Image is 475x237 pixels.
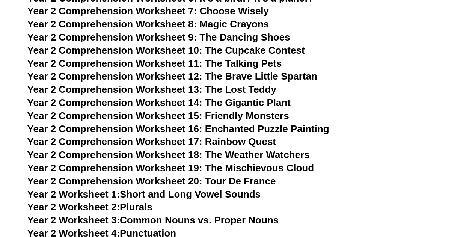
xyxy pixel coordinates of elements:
[27,201,120,213] span: Year 2 Worksheet 2:
[27,149,310,160] a: Year 2 Comprehension Worksheet 18: The Weather Watchers
[350,152,475,237] iframe: Chat Widget
[27,58,282,69] a: Year 2 Comprehension Worksheet 11: The Talking Pets
[27,136,276,147] a: Year 2 Comprehension Worksheet 17: Rainbow Quest
[27,110,289,121] a: Year 2 Comprehension Worksheet 15: Friendly Monsters
[27,201,152,213] a: Year 2 Worksheet 2:Plurals
[27,45,305,56] a: Year 2 Comprehension Worksheet 10: The Cupcake Contest
[27,5,269,17] a: Year 2 Comprehension Worksheet 7: Choose Wisely
[27,123,329,134] a: Year 2 Comprehension Worksheet 16: Enchanted Puzzle Painting
[27,214,120,226] span: Year 2 Worksheet 3:
[199,5,269,17] span: Choose Wisely
[27,84,276,95] a: Year 2 Comprehension Worksheet 13: The Lost Teddy
[27,189,261,200] a: Year 2 Worksheet 1:Short and Long Vowel Sounds
[27,189,120,200] span: Year 2 Worksheet 1:
[27,175,276,187] a: Year 2 Comprehension Worksheet 20: Tour De France
[27,5,197,17] span: Year 2 Comprehension Worksheet 7:
[27,71,317,82] a: Year 2 Comprehension Worksheet 12: The Brave Little Spartan
[27,32,290,43] a: Year 2 Comprehension Worksheet 9: The Dancing Shoes
[27,18,269,30] a: Year 2 Comprehension Worksheet 8: Magic Crayons
[27,97,291,108] a: Year 2 Comprehension Worksheet 14: The Gigantic Plant
[27,214,279,226] a: Year 2 Worksheet 3:Common Nouns vs. Proper Nouns
[27,162,314,174] a: Year 2 Comprehension Worksheet 19: The Mischievous Cloud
